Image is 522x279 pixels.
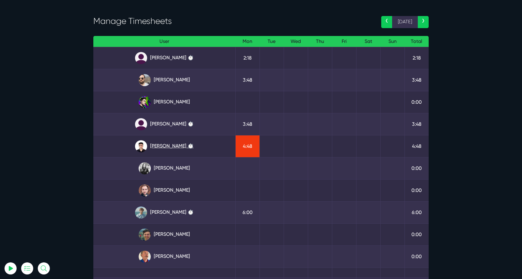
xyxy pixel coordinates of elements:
[235,113,259,135] td: 3:48
[332,36,356,47] th: Fri
[135,140,147,152] img: xv1kmavyemxtguplm5ir.png
[404,245,429,268] td: 0:00
[139,184,151,196] img: tfogtqcjwjterk6idyiu.jpg
[404,201,429,223] td: 6:00
[404,113,429,135] td: 3:48
[98,251,230,263] a: [PERSON_NAME]
[93,36,235,47] th: User
[235,201,259,223] td: 6:00
[139,251,151,263] img: canx5m3pdzrsbjzqsess.jpg
[139,74,151,86] img: ublsy46zpoyz6muduycb.jpg
[404,223,429,245] td: 0:00
[392,16,418,28] span: [DATE]
[98,118,230,130] a: [PERSON_NAME] ⏱️
[380,36,404,47] th: Sun
[404,91,429,113] td: 0:00
[98,140,230,152] a: [PERSON_NAME] ⏱️
[98,229,230,241] a: [PERSON_NAME]
[235,135,259,157] td: 4:48
[404,135,429,157] td: 4:48
[98,184,230,196] a: [PERSON_NAME]
[98,96,230,108] a: [PERSON_NAME]
[98,52,230,64] a: [PERSON_NAME] ⏱️
[135,206,147,219] img: tkl4csrki1nqjgf0pb1z.png
[404,36,429,47] th: Total
[93,16,372,26] h3: Manage Timesheets
[356,36,380,47] th: Sat
[235,69,259,91] td: 3:48
[139,96,151,108] img: rxuxidhawjjb44sgel4e.png
[135,52,147,64] img: default_qrqg0b.png
[308,36,332,47] th: Thu
[235,47,259,69] td: 2:18
[98,206,230,219] a: [PERSON_NAME] ⏱️
[98,74,230,86] a: [PERSON_NAME]
[98,162,230,174] a: [PERSON_NAME]
[404,69,429,91] td: 3:48
[139,162,151,174] img: rgqpcqpgtbr9fmz9rxmm.jpg
[418,16,429,28] a: ›
[404,47,429,69] td: 2:18
[284,36,308,47] th: Wed
[27,34,79,41] p: Nothing tracked yet! 🙂
[139,229,151,241] img: esb8jb8dmrsykbqurfoz.jpg
[404,179,429,201] td: 0:00
[381,16,392,28] a: ‹
[135,118,147,130] img: default_qrqg0b.png
[235,36,259,47] th: Mon
[404,157,429,179] td: 0:00
[259,36,284,47] th: Tue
